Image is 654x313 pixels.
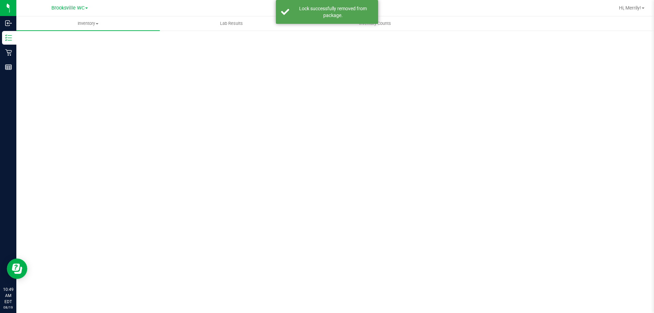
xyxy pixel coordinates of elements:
[3,305,13,310] p: 08/19
[293,5,373,19] div: Lock successfully removed from package.
[211,20,252,27] span: Lab Results
[51,5,84,11] span: Brooksville WC
[5,20,12,27] inline-svg: Inbound
[5,64,12,71] inline-svg: Reports
[7,259,27,279] iframe: Resource center
[5,49,12,56] inline-svg: Retail
[3,286,13,305] p: 10:49 AM EDT
[619,5,641,11] span: Hi, Merrily!
[160,16,303,31] a: Lab Results
[16,16,160,31] a: Inventory
[5,34,12,41] inline-svg: Inventory
[16,20,160,27] span: Inventory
